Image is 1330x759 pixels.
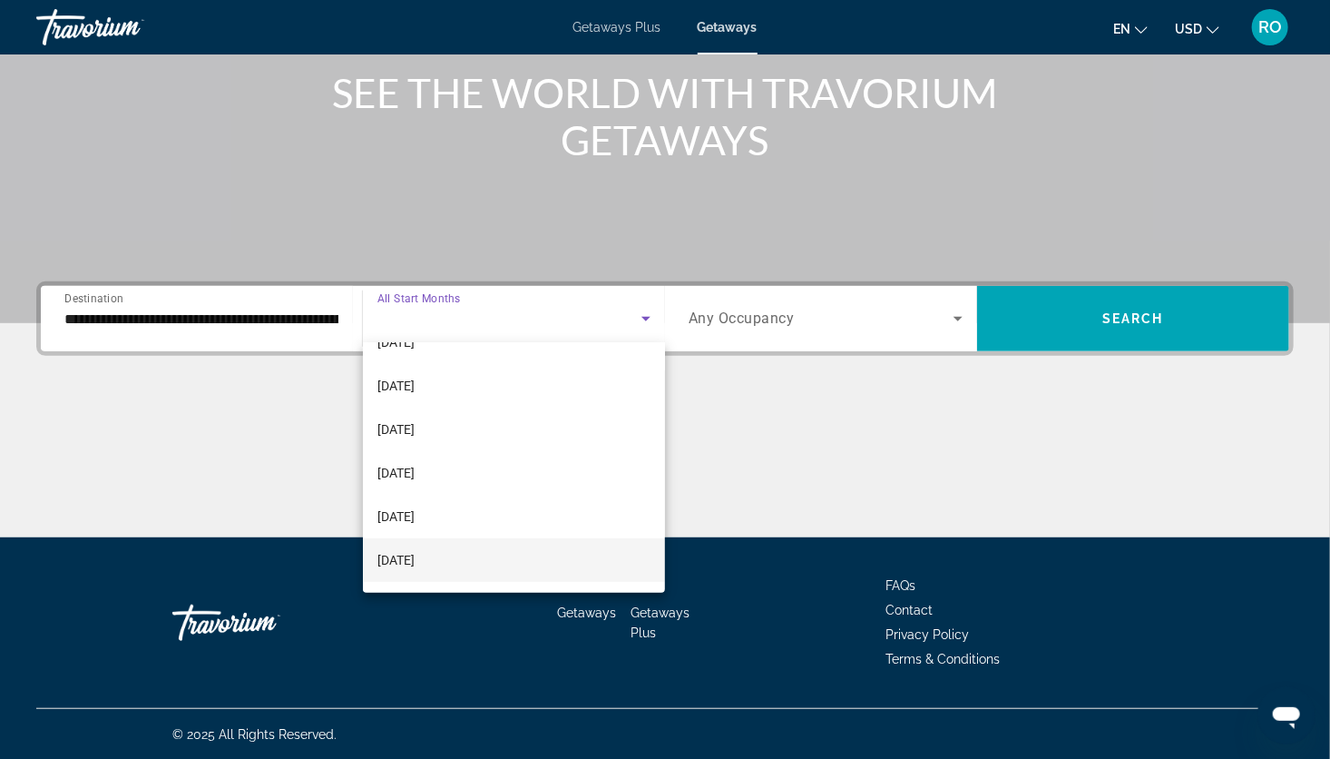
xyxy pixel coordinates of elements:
[377,506,415,527] span: [DATE]
[1257,686,1315,744] iframe: Button to launch messaging window
[377,462,415,484] span: [DATE]
[377,419,415,440] span: [DATE]
[377,375,415,397] span: [DATE]
[377,549,415,571] span: [DATE]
